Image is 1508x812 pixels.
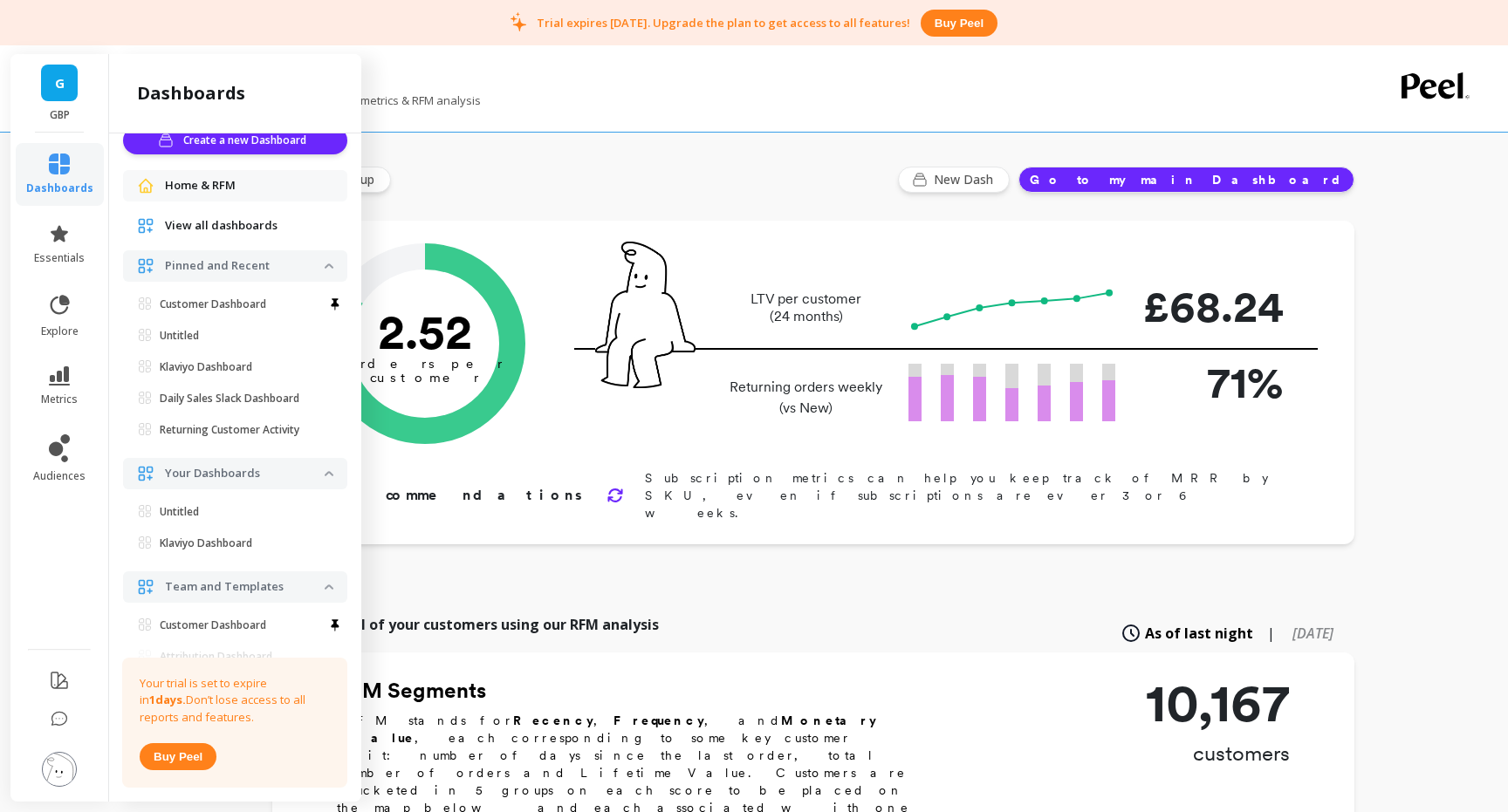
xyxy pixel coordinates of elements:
img: down caret icon [325,584,333,590]
button: Buy peel [921,10,997,37]
button: Create a new Dashboard [123,126,347,154]
span: explore [41,324,79,338]
p: GBP [28,108,92,122]
p: Untitled [160,329,199,343]
p: Team and Templates [165,578,325,596]
p: Recommendations [332,485,586,506]
span: Create a new Dashboard [183,132,312,149]
h2: RFM Segments [337,677,930,705]
span: audiences [33,469,86,483]
p: Attribution Dashboard [160,650,272,664]
span: dashboards [26,181,93,195]
span: View all dashboards [165,217,278,235]
p: Explore all of your customers using our RFM analysis [293,614,659,635]
img: navigation item icon [137,578,154,596]
p: Customer Dashboard [160,297,266,311]
h2: dashboards [137,81,245,106]
p: Klaviyo Dashboard [160,360,252,374]
span: Home & RFM [165,177,236,194]
p: Subscription metrics can help you keep track of MRR by SKU, even if subscriptions are ever 3 or 6... [645,469,1299,522]
span: metrics [41,392,78,406]
p: Your trial is set to expire in Don’t lose access to all reports and features. [140,675,330,727]
p: 10,167 [1146,677,1290,729]
p: Pinned and Recent [165,257,325,275]
b: Frequency [613,713,704,727]
p: Trial expires [DATE]. Upgrade the plan to get access to all features! [537,15,910,31]
tspan: customer [370,370,481,386]
button: Buy peel [140,743,216,770]
tspan: orders per [346,356,504,372]
img: down caret icon [325,471,333,476]
p: Returning Customer Activity [160,423,299,437]
img: navigation item icon [137,465,154,482]
text: 2.52 [378,303,472,360]
p: LTV per customer (24 months) [724,290,888,325]
img: navigation item icon [137,217,154,235]
b: Recency [513,713,593,727]
p: Returning orders weekly (vs New) [724,377,888,419]
p: 71% [1143,350,1283,415]
p: Klaviyo Dashboard [160,536,252,550]
img: profile picture [42,752,77,787]
img: navigation item icon [137,177,154,194]
button: New Dash [898,167,1010,193]
img: down caret icon [325,263,333,269]
a: View all dashboards [165,217,333,235]
p: Daily Sales Slack Dashboard [160,392,299,406]
img: pal seatted on line [595,242,696,388]
span: As of last night [1145,623,1253,644]
p: £68.24 [1143,274,1283,339]
button: Go to my main Dashboard [1018,167,1354,193]
strong: 1 days. [149,692,186,707]
p: Untitled [160,505,199,519]
span: [DATE] [1292,624,1333,643]
span: | [1267,623,1275,644]
span: New Dash [934,171,998,188]
p: Customer Dashboard [160,618,266,632]
span: essentials [34,251,85,265]
span: G [55,73,65,93]
p: Your Dashboards [165,465,325,482]
img: navigation item icon [137,257,154,275]
p: customers [1146,740,1290,768]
